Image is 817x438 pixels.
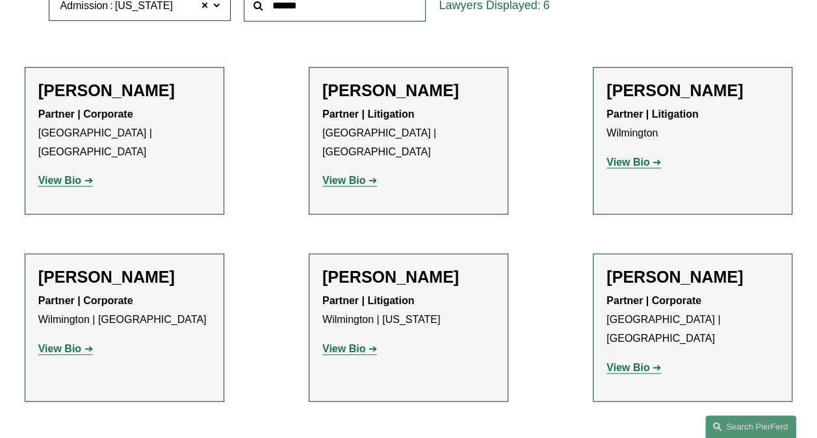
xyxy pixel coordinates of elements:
[38,343,81,354] strong: View Bio
[606,292,779,348] p: [GEOGRAPHIC_DATA] | [GEOGRAPHIC_DATA]
[38,295,133,306] strong: Partner | Corporate
[38,105,211,161] p: [GEOGRAPHIC_DATA] | [GEOGRAPHIC_DATA]
[606,81,779,100] h2: [PERSON_NAME]
[322,343,377,354] a: View Bio
[606,105,779,143] p: Wilmington
[38,175,81,186] strong: View Bio
[322,343,365,354] strong: View Bio
[606,362,661,373] a: View Bio
[322,292,495,329] p: Wilmington | [US_STATE]
[606,157,661,168] a: View Bio
[606,157,649,168] strong: View Bio
[38,292,211,329] p: Wilmington | [GEOGRAPHIC_DATA]
[322,81,495,100] h2: [PERSON_NAME]
[322,175,365,186] strong: View Bio
[322,105,495,161] p: [GEOGRAPHIC_DATA] | [GEOGRAPHIC_DATA]
[322,109,414,120] strong: Partner | Litigation
[38,343,93,354] a: View Bio
[38,175,93,186] a: View Bio
[322,267,495,287] h2: [PERSON_NAME]
[38,109,133,120] strong: Partner | Corporate
[606,267,779,287] h2: [PERSON_NAME]
[606,295,701,306] strong: Partner | Corporate
[606,362,649,373] strong: View Bio
[38,81,211,100] h2: [PERSON_NAME]
[322,175,377,186] a: View Bio
[705,415,796,438] a: Search this site
[38,267,211,287] h2: [PERSON_NAME]
[322,295,414,306] strong: Partner | Litigation
[606,109,698,120] strong: Partner | Litigation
